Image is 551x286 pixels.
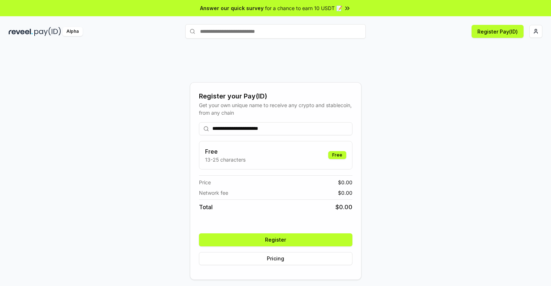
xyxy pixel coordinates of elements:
[34,27,61,36] img: pay_id
[199,101,352,116] div: Get your own unique name to receive any crypto and stablecoin, from any chain
[338,179,352,186] span: $ 0.00
[328,151,346,159] div: Free
[199,252,352,265] button: Pricing
[199,179,211,186] span: Price
[199,233,352,246] button: Register
[199,189,228,197] span: Network fee
[62,27,83,36] div: Alpha
[199,91,352,101] div: Register your Pay(ID)
[472,25,524,38] button: Register Pay(ID)
[9,27,33,36] img: reveel_dark
[199,203,213,211] span: Total
[338,189,352,197] span: $ 0.00
[205,147,246,156] h3: Free
[335,203,352,211] span: $ 0.00
[205,156,246,163] p: 13-25 characters
[200,4,264,12] span: Answer our quick survey
[265,4,342,12] span: for a chance to earn 10 USDT 📝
